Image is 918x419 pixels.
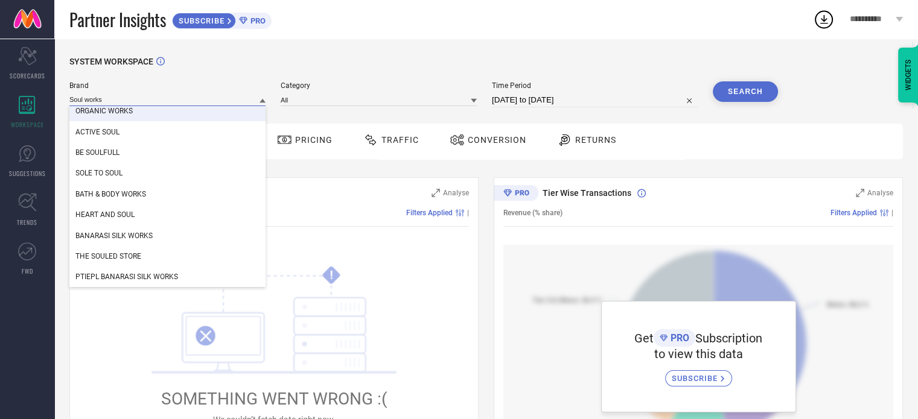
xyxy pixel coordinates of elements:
[575,135,616,145] span: Returns
[867,189,893,197] span: Analyse
[406,209,453,217] span: Filters Applied
[69,163,266,183] div: SOLE TO SOUL
[665,361,732,386] a: SUBSCRIBE
[172,10,272,29] a: SUBSCRIBEPRO
[75,273,178,281] span: PTIEPL BANARASI SILK WORKS
[75,252,141,260] span: THE SOULED STORE
[503,209,563,217] span: Revenue (% share)
[75,210,135,219] span: HEART AND SOUL
[75,232,153,240] span: BANARASI SILK WORKS
[492,81,698,90] span: Time Period
[813,8,835,30] div: Open download list
[22,266,33,276] span: FWD
[11,120,44,129] span: WORKSPACE
[492,93,698,107] input: Select time period
[75,148,120,157] span: BE SOULFULL
[281,81,477,90] span: Category
[672,374,721,383] span: SUBSCRIBE
[668,332,689,344] span: PRO
[830,209,877,217] span: Filters Applied
[69,225,266,246] div: BANARASI SILK WORKS
[69,122,266,142] div: ACTIVE SOUL
[161,389,387,409] span: SOMETHING WENT WRONG :(
[75,107,133,115] span: ORGANIC WORKS
[69,57,153,66] span: SYSTEM WORKSPACE
[443,189,469,197] span: Analyse
[330,268,333,282] tspan: !
[9,169,46,178] span: SUGGESTIONS
[75,169,123,177] span: SOLE TO SOUL
[634,331,654,345] span: Get
[69,246,266,266] div: THE SOULED STORE
[468,135,526,145] span: Conversion
[69,184,266,204] div: BATH & BODY WORKS
[432,189,440,197] svg: Zoom
[69,142,266,163] div: BE SOULFULL
[467,209,469,217] span: |
[543,188,631,198] span: Tier Wise Transactions
[247,16,266,25] span: PRO
[17,218,37,227] span: TRENDS
[173,16,228,25] span: SUBSCRIBE
[654,347,743,361] span: to view this data
[381,135,419,145] span: Traffic
[856,189,864,197] svg: Zoom
[75,190,146,198] span: BATH & BODY WORKS
[713,81,778,102] button: Search
[695,331,762,345] span: Subscription
[69,266,266,287] div: PTIEPL BANARASI SILK WORKS
[69,81,266,90] span: Brand
[295,135,333,145] span: Pricing
[891,209,893,217] span: |
[69,204,266,225] div: HEART AND SOUL
[75,128,120,136] span: ACTIVE SOUL
[10,71,45,80] span: SCORECARDS
[494,185,538,203] div: Premium
[69,7,166,32] span: Partner Insights
[69,101,266,121] div: ORGANIC WORKS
